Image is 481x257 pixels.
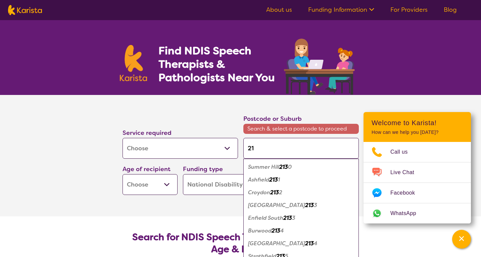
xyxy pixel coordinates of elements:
em: 2 [279,189,282,196]
div: Croydon 2132 [247,186,355,199]
em: 4 [314,240,318,247]
em: 213 [269,176,278,183]
h2: Welcome to Karista! [372,119,463,127]
label: Funding type [183,165,223,173]
label: Age of recipient [123,165,171,173]
a: For Providers [390,6,428,14]
em: 3 [292,214,295,221]
em: 4 [280,227,284,234]
input: Type [243,138,359,159]
label: Postcode or Suburb [243,115,302,123]
span: Call us [390,147,416,157]
div: Ashfield 2131 [247,173,355,186]
div: Burwood 2134 [247,224,355,237]
div: Summer Hill 2130 [247,161,355,173]
em: 213 [272,227,280,234]
div: Croydon Park 2133 [247,199,355,212]
em: Ashfield [248,176,269,183]
em: 213 [305,240,314,247]
em: Enfield South [248,214,283,221]
span: Search & select a postcode to proceed [243,124,359,134]
div: Enfield South 2133 [247,212,355,224]
div: Burwood North 2134 [247,237,355,250]
a: About us [266,6,292,14]
em: 0 [288,163,292,170]
div: Channel Menu [364,112,471,223]
em: 213 [305,202,314,209]
a: Blog [444,6,457,14]
span: Facebook [390,188,423,198]
span: Live Chat [390,167,422,177]
img: Karista logo [8,5,42,15]
em: Summer Hill [248,163,279,170]
h1: Find NDIS Speech Therapists & Pathologists Near You [158,44,283,84]
img: speech-therapy [279,36,362,95]
a: Web link opens in a new tab. [364,203,471,223]
h2: Search for NDIS Speech Therapists by Location, Age & Needs [128,231,353,255]
a: Funding Information [308,6,374,14]
em: 213 [270,189,279,196]
span: WhatsApp [390,208,424,218]
em: [GEOGRAPHIC_DATA] [248,240,305,247]
em: 213 [279,163,288,170]
p: How can we help you [DATE]? [372,130,463,135]
em: Croydon [248,189,270,196]
img: Karista logo [120,45,147,81]
ul: Choose channel [364,142,471,223]
em: 213 [283,214,292,221]
em: [GEOGRAPHIC_DATA] [248,202,305,209]
em: Burwood [248,227,272,234]
button: Channel Menu [452,230,471,249]
em: 3 [314,202,317,209]
label: Service required [123,129,172,137]
em: 1 [278,176,280,183]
